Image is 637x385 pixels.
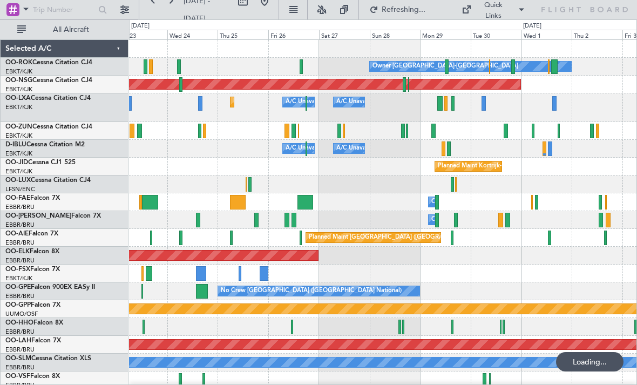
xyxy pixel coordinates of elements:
[5,248,59,255] a: OO-ELKFalcon 8X
[5,77,92,84] a: OO-NSGCessna Citation CJ4
[523,22,541,31] div: [DATE]
[5,67,32,76] a: EBKT/KJK
[28,26,114,33] span: All Aircraft
[5,141,26,148] span: D-IBLU
[319,30,370,39] div: Sat 27
[5,203,35,211] a: EBBR/BRU
[5,355,91,362] a: OO-SLMCessna Citation XLS
[5,95,91,102] a: OO-LXACessna Citation CJ4
[5,159,76,166] a: OO-JIDCessna CJ1 525
[5,337,31,344] span: OO-LAH
[5,274,32,282] a: EBKT/KJK
[336,94,381,110] div: A/C Unavailable
[5,213,101,219] a: OO-[PERSON_NAME]Falcon 7X
[364,1,429,18] button: Refreshing...
[218,30,268,39] div: Thu 25
[12,21,117,38] button: All Aircraft
[370,30,421,39] div: Sun 28
[5,231,58,237] a: OO-AIEFalcon 7X
[5,373,60,380] a: OO-VSFFalcon 8X
[431,194,505,210] div: Owner Melsbroek Air Base
[372,58,518,75] div: Owner [GEOGRAPHIC_DATA]-[GEOGRAPHIC_DATA]
[431,212,505,228] div: Owner Melsbroek Air Base
[5,302,60,308] a: OO-GPPFalcon 7X
[5,302,31,308] span: OO-GPP
[286,140,486,157] div: A/C Unavailable [GEOGRAPHIC_DATA] ([GEOGRAPHIC_DATA] National)
[5,177,91,184] a: OO-LUXCessna Citation CJ4
[5,320,63,326] a: OO-HHOFalcon 8X
[5,328,35,336] a: EBBR/BRU
[456,1,531,18] button: Quick Links
[572,30,622,39] div: Thu 2
[221,283,402,299] div: No Crew [GEOGRAPHIC_DATA] ([GEOGRAPHIC_DATA] National)
[5,185,35,193] a: LFSN/ENC
[5,159,28,166] span: OO-JID
[5,231,29,237] span: OO-AIE
[5,103,32,111] a: EBKT/KJK
[556,352,624,372] div: Loading...
[521,30,572,39] div: Wed 1
[5,221,35,229] a: EBBR/BRU
[5,239,35,247] a: EBBR/BRU
[5,124,32,130] span: OO-ZUN
[5,346,35,354] a: EBBR/BRU
[5,363,35,372] a: EBBR/BRU
[131,22,150,31] div: [DATE]
[5,195,30,201] span: OO-FAE
[5,310,38,318] a: UUMO/OSF
[471,30,521,39] div: Tue 30
[233,94,359,110] div: Planned Maint Kortrijk-[GEOGRAPHIC_DATA]
[5,355,31,362] span: OO-SLM
[5,266,30,273] span: OO-FSX
[309,229,479,246] div: Planned Maint [GEOGRAPHIC_DATA] ([GEOGRAPHIC_DATA])
[438,158,564,174] div: Planned Maint Kortrijk-[GEOGRAPHIC_DATA]
[5,256,35,265] a: EBBR/BRU
[5,132,32,140] a: EBKT/KJK
[5,213,71,219] span: OO-[PERSON_NAME]
[5,150,32,158] a: EBKT/KJK
[5,292,35,300] a: EBBR/BRU
[5,195,60,201] a: OO-FAEFalcon 7X
[5,167,32,175] a: EBKT/KJK
[33,2,95,18] input: Trip Number
[5,248,30,255] span: OO-ELK
[167,30,218,39] div: Wed 24
[5,373,30,380] span: OO-VSF
[5,124,92,130] a: OO-ZUNCessna Citation CJ4
[268,30,319,39] div: Fri 26
[336,140,509,157] div: A/C Unavailable [GEOGRAPHIC_DATA]-[GEOGRAPHIC_DATA]
[5,59,92,66] a: OO-ROKCessna Citation CJ4
[5,337,61,344] a: OO-LAHFalcon 7X
[5,284,95,291] a: OO-GPEFalcon 900EX EASy II
[5,77,32,84] span: OO-NSG
[5,59,32,66] span: OO-ROK
[5,320,33,326] span: OO-HHO
[117,30,167,39] div: Tue 23
[286,94,486,110] div: A/C Unavailable [GEOGRAPHIC_DATA] ([GEOGRAPHIC_DATA] National)
[5,177,31,184] span: OO-LUX
[5,85,32,93] a: EBKT/KJK
[381,6,426,13] span: Refreshing...
[5,266,60,273] a: OO-FSXFalcon 7X
[420,30,471,39] div: Mon 29
[5,284,31,291] span: OO-GPE
[5,141,85,148] a: D-IBLUCessna Citation M2
[5,95,31,102] span: OO-LXA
